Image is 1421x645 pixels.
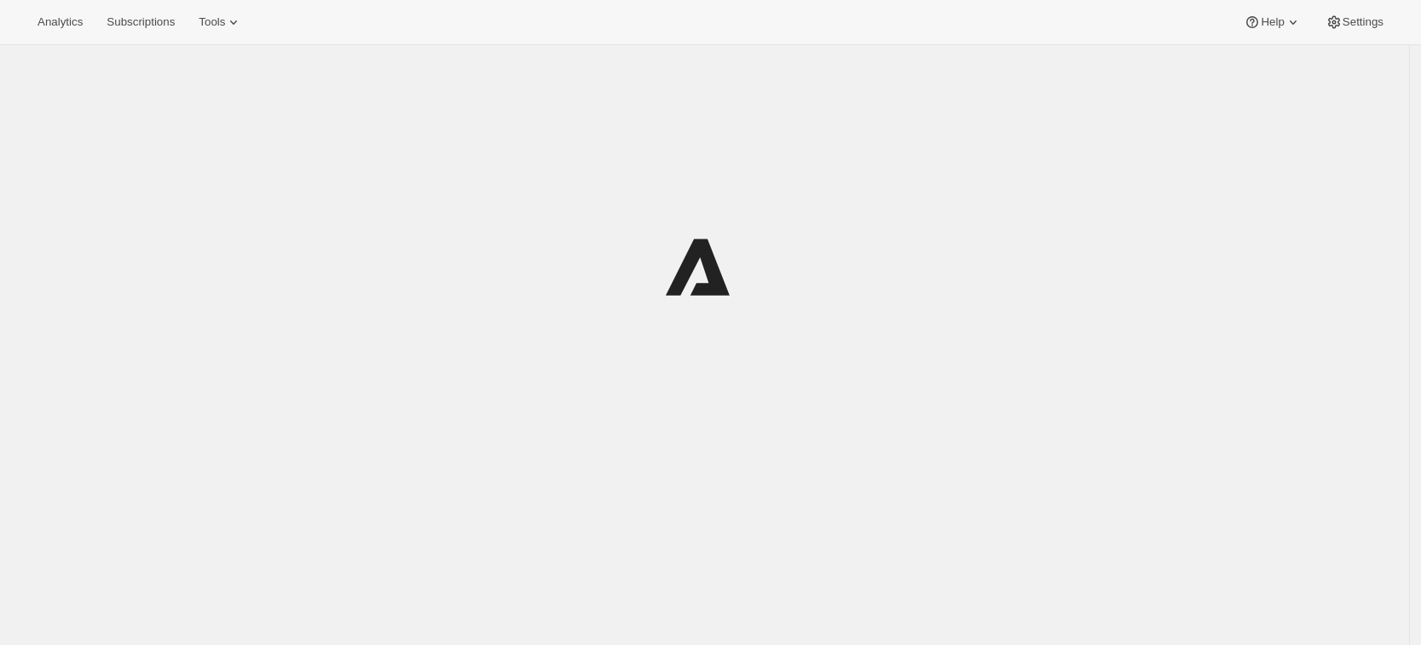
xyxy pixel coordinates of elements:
span: Settings [1343,15,1383,29]
button: Tools [188,10,252,34]
span: Help [1261,15,1284,29]
span: Analytics [38,15,83,29]
span: Subscriptions [107,15,175,29]
button: Analytics [27,10,93,34]
button: Subscriptions [96,10,185,34]
button: Help [1233,10,1311,34]
span: Tools [199,15,225,29]
button: Settings [1315,10,1394,34]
